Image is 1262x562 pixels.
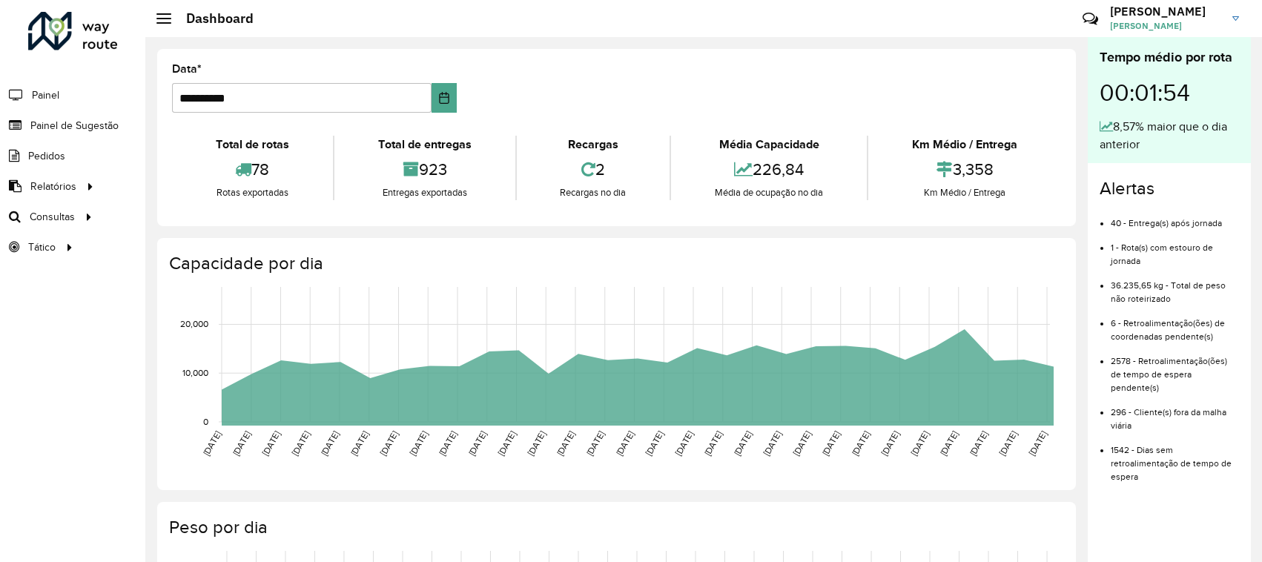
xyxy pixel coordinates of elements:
[338,153,512,185] div: 923
[1111,305,1239,343] li: 6 - Retroalimentação(ões) de coordenadas pendente(s)
[1026,429,1048,457] text: [DATE]
[260,429,282,457] text: [DATE]
[872,136,1057,153] div: Km Médio / Entrega
[171,10,254,27] h2: Dashboard
[762,429,783,457] text: [DATE]
[526,429,547,457] text: [DATE]
[432,83,457,113] button: Choose Date
[521,185,667,200] div: Recargas no dia
[1100,118,1239,153] div: 8,57% maior que o dia anterior
[675,185,863,200] div: Média de ocupação no dia
[1111,268,1239,305] li: 36.235,65 kg - Total de peso não roteirizado
[521,136,667,153] div: Recargas
[673,429,694,457] text: [DATE]
[1100,178,1239,199] h4: Alertas
[201,429,222,457] text: [DATE]
[378,429,400,457] text: [DATE]
[348,429,370,457] text: [DATE]
[675,136,863,153] div: Média Capacidade
[879,429,901,457] text: [DATE]
[169,253,1061,274] h4: Capacidade por dia
[28,239,56,255] span: Tático
[176,153,329,185] div: 78
[169,517,1061,538] h4: Peso por dia
[180,320,208,329] text: 20,000
[1110,4,1221,19] h3: [PERSON_NAME]
[319,429,340,457] text: [DATE]
[584,429,606,457] text: [DATE]
[182,368,208,377] text: 10,000
[908,429,930,457] text: [DATE]
[32,87,59,103] span: Painel
[1100,47,1239,67] div: Tempo médio por rota
[872,185,1057,200] div: Km Médio / Entrega
[176,185,329,200] div: Rotas exportadas
[614,429,635,457] text: [DATE]
[555,429,576,457] text: [DATE]
[872,153,1057,185] div: 3,358
[30,209,75,225] span: Consultas
[521,153,667,185] div: 2
[1111,394,1239,432] li: 296 - Cliente(s) fora da malha viária
[1111,432,1239,483] li: 1542 - Dias sem retroalimentação de tempo de espera
[466,429,488,457] text: [DATE]
[1100,67,1239,118] div: 00:01:54
[997,429,1019,457] text: [DATE]
[850,429,871,457] text: [DATE]
[675,153,863,185] div: 226,84
[1074,3,1106,35] a: Contato Rápido
[1111,230,1239,268] li: 1 - Rota(s) com estouro de jornada
[702,429,724,457] text: [DATE]
[28,148,65,164] span: Pedidos
[496,429,518,457] text: [DATE]
[968,429,989,457] text: [DATE]
[203,417,208,426] text: 0
[172,60,202,78] label: Data
[30,179,76,194] span: Relatórios
[290,429,311,457] text: [DATE]
[1111,343,1239,394] li: 2578 - Retroalimentação(ões) de tempo de espera pendente(s)
[338,136,512,153] div: Total de entregas
[1110,19,1221,33] span: [PERSON_NAME]
[1111,205,1239,230] li: 40 - Entrega(s) após jornada
[231,429,252,457] text: [DATE]
[176,136,329,153] div: Total de rotas
[437,429,458,457] text: [DATE]
[408,429,429,457] text: [DATE]
[938,429,959,457] text: [DATE]
[790,429,812,457] text: [DATE]
[644,429,665,457] text: [DATE]
[30,118,119,133] span: Painel de Sugestão
[338,185,512,200] div: Entregas exportadas
[820,429,842,457] text: [DATE]
[732,429,753,457] text: [DATE]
